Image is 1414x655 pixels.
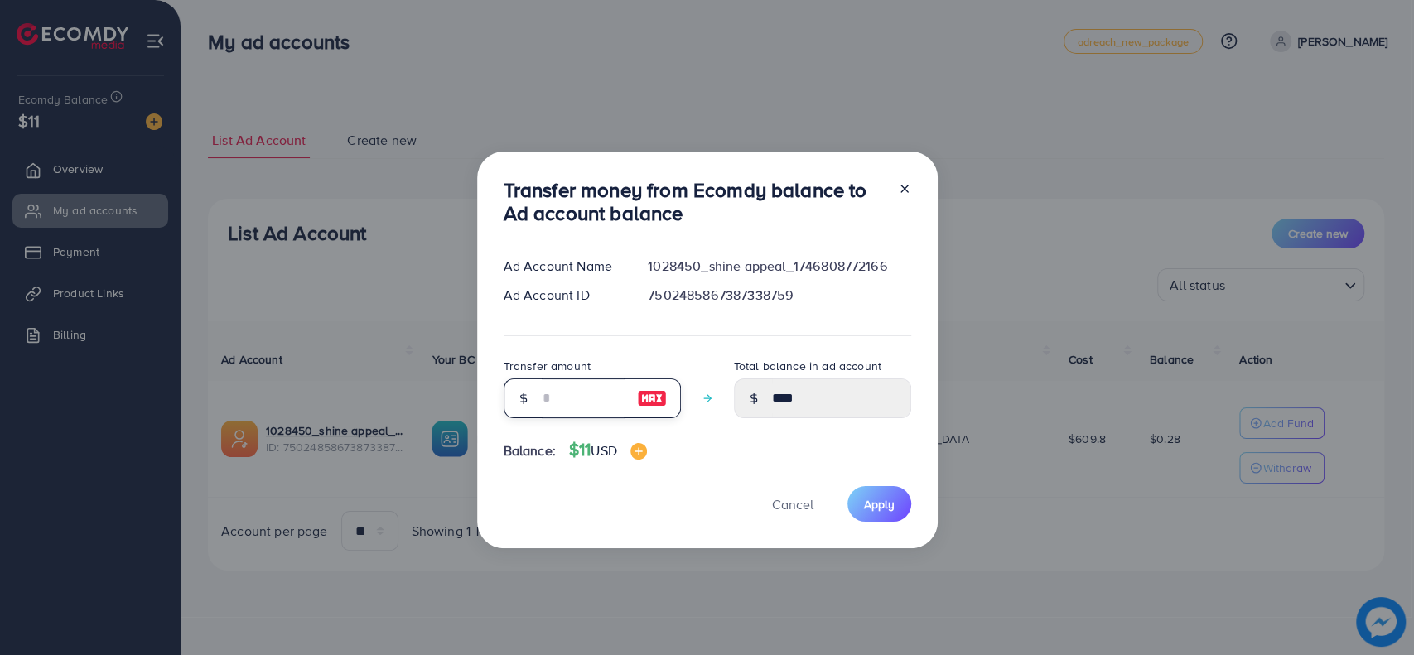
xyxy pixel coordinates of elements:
[569,440,647,460] h4: $11
[772,495,813,513] span: Cancel
[734,358,881,374] label: Total balance in ad account
[504,441,556,460] span: Balance:
[637,388,667,408] img: image
[490,257,635,276] div: Ad Account Name
[591,441,616,460] span: USD
[635,257,924,276] div: 1028450_shine appeal_1746808772166
[504,178,885,226] h3: Transfer money from Ecomdy balance to Ad account balance
[847,486,911,522] button: Apply
[635,286,924,305] div: 7502485867387338759
[504,358,591,374] label: Transfer amount
[490,286,635,305] div: Ad Account ID
[864,496,895,513] span: Apply
[751,486,834,522] button: Cancel
[630,443,647,460] img: image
